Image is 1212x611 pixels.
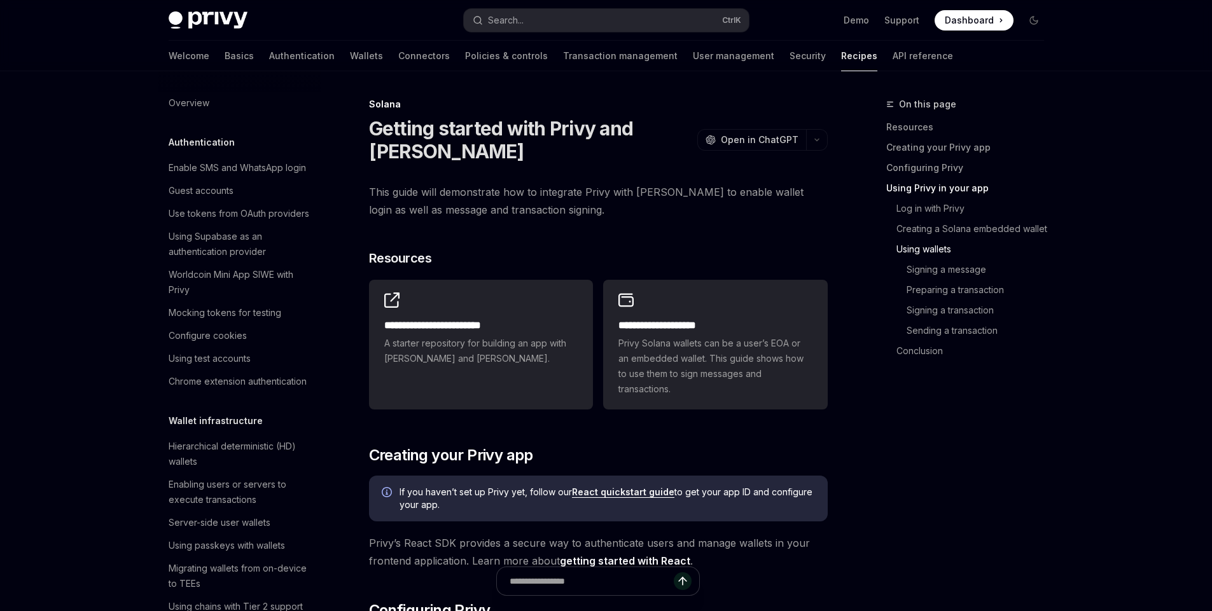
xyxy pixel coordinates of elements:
input: Ask a question... [510,567,674,595]
a: Wallets [350,41,383,71]
span: On this page [899,97,956,112]
button: Open in ChatGPT [697,129,806,151]
a: Mocking tokens for testing [158,301,321,324]
div: Using test accounts [169,351,251,366]
div: Chrome extension authentication [169,374,307,389]
span: Open in ChatGPT [721,134,798,146]
a: Support [884,14,919,27]
span: Privy’s React SDK provides a secure way to authenticate users and manage wallets in your frontend... [369,534,828,570]
div: Solana [369,98,828,111]
div: Guest accounts [169,183,233,198]
h5: Wallet infrastructure [169,413,263,429]
div: Enabling users or servers to execute transactions [169,477,314,507]
div: Overview [169,95,209,111]
a: Preparing a transaction [886,280,1054,300]
button: Search...CtrlK [464,9,749,32]
span: If you haven’t set up Privy yet, follow our to get your app ID and configure your app. [400,486,815,511]
a: Transaction management [563,41,678,71]
a: Log in with Privy [886,198,1054,219]
div: Hierarchical deterministic (HD) wallets [169,439,314,469]
a: Migrating wallets from on-device to TEEs [158,557,321,595]
div: Mocking tokens for testing [169,305,281,320]
svg: Info [382,487,394,500]
a: Demo [844,14,869,27]
a: Security [790,41,826,71]
div: Use tokens from OAuth providers [169,206,309,221]
a: getting started with React [560,554,690,568]
div: Worldcoin Mini App SIWE with Privy [169,267,314,298]
a: Using passkeys with wallets [158,534,321,557]
a: Using test accounts [158,347,321,370]
a: Recipes [841,41,877,71]
button: Send message [674,572,692,590]
a: Resources [886,117,1054,137]
a: Using Privy in your app [886,178,1054,198]
a: Basics [225,41,254,71]
a: Conclusion [886,341,1054,361]
a: Server-side user wallets [158,511,321,534]
a: Configuring Privy [886,158,1054,178]
a: Chrome extension authentication [158,370,321,393]
a: **** **** **** *****Privy Solana wallets can be a user’s EOA or an embedded wallet. This guide sh... [603,280,827,409]
a: Using wallets [886,239,1054,259]
span: Privy Solana wallets can be a user’s EOA or an embedded wallet. This guide shows how to use them ... [618,336,812,397]
div: Configure cookies [169,328,247,343]
span: A starter repository for building an app with [PERSON_NAME] and [PERSON_NAME]. [384,336,578,366]
div: Using Supabase as an authentication provider [169,229,314,259]
a: User management [693,41,774,71]
a: Dashboard [935,10,1013,31]
a: Signing a message [886,259,1054,280]
div: Enable SMS and WhatsApp login [169,160,306,175]
div: Using passkeys with wallets [169,538,285,553]
h1: Getting started with Privy and [PERSON_NAME] [369,117,692,163]
a: Connectors [398,41,450,71]
div: Search... [488,13,524,28]
span: Creating your Privy app [369,445,533,465]
a: Worldcoin Mini App SIWE with Privy [158,263,321,301]
a: Guest accounts [158,179,321,202]
a: Use tokens from OAuth providers [158,202,321,225]
span: Ctrl K [722,15,741,25]
div: Migrating wallets from on-device to TEEs [169,561,314,591]
a: Configure cookies [158,324,321,347]
a: Enabling users or servers to execute transactions [158,473,321,511]
a: Hierarchical deterministic (HD) wallets [158,435,321,473]
a: Overview [158,92,321,114]
a: Authentication [269,41,335,71]
a: Enable SMS and WhatsApp login [158,156,321,179]
span: Resources [369,249,432,267]
button: Toggle dark mode [1024,10,1044,31]
a: Creating your Privy app [886,137,1054,158]
a: React quickstart guide [572,486,674,498]
a: Welcome [169,41,209,71]
a: Creating a Solana embedded wallet [886,219,1054,239]
img: dark logo [169,11,247,29]
a: Sending a transaction [886,320,1054,341]
span: This guide will demonstrate how to integrate Privy with [PERSON_NAME] to enable wallet login as w... [369,183,828,219]
span: Dashboard [945,14,994,27]
a: Policies & controls [465,41,548,71]
h5: Authentication [169,135,235,150]
div: Server-side user wallets [169,515,270,530]
a: Using Supabase as an authentication provider [158,225,321,263]
a: Signing a transaction [886,300,1054,320]
a: API reference [893,41,953,71]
